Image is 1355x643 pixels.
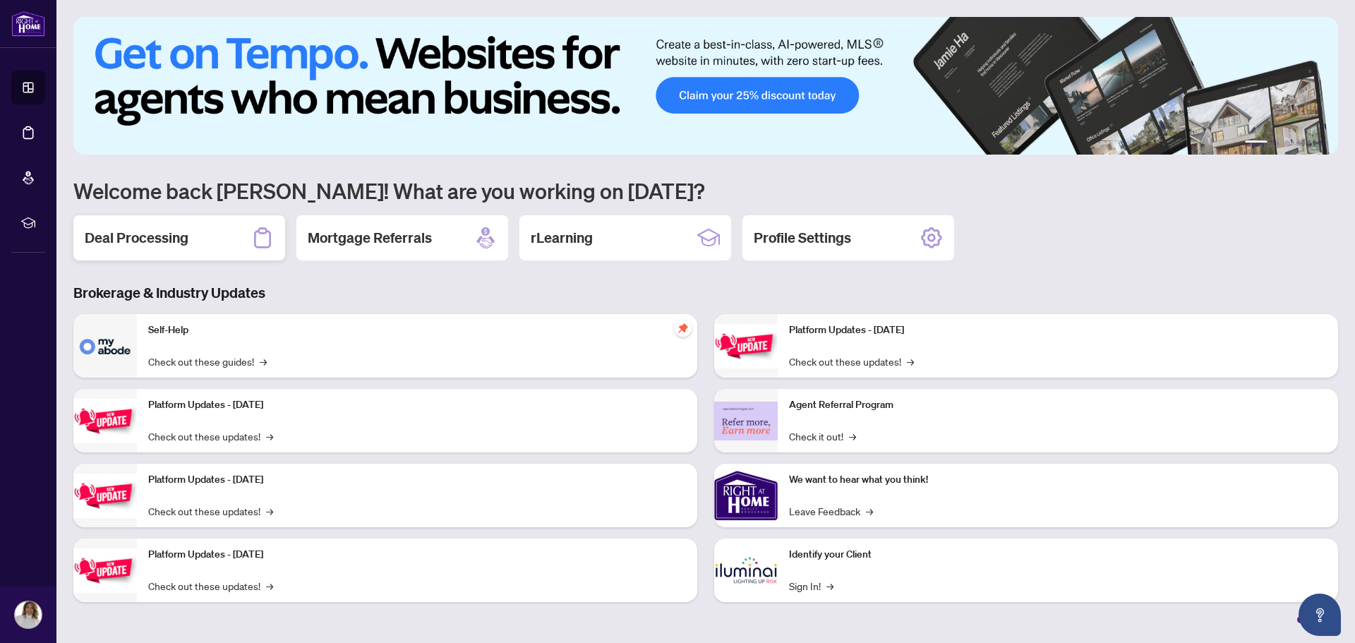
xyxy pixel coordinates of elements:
[73,177,1338,204] h1: Welcome back [PERSON_NAME]! What are you working on [DATE]?
[907,354,914,369] span: →
[148,397,686,413] p: Platform Updates - [DATE]
[789,397,1327,413] p: Agent Referral Program
[1318,140,1324,146] button: 6
[266,578,273,594] span: →
[148,323,686,338] p: Self-Help
[266,503,273,519] span: →
[260,354,267,369] span: →
[148,472,686,488] p: Platform Updates - [DATE]
[148,354,267,369] a: Check out these guides!→
[148,503,273,519] a: Check out these updates!→
[789,547,1327,563] p: Identify your Client
[789,578,833,594] a: Sign In!→
[1284,140,1290,146] button: 3
[789,354,914,369] a: Check out these updates!→
[73,548,137,593] img: Platform Updates - July 8, 2025
[73,283,1338,303] h3: Brokerage & Industry Updates
[1273,140,1279,146] button: 2
[714,539,778,602] img: Identify your Client
[714,324,778,368] img: Platform Updates - June 23, 2025
[85,228,188,248] h2: Deal Processing
[73,314,137,378] img: Self-Help
[826,578,833,594] span: →
[1245,140,1267,146] button: 1
[11,11,45,37] img: logo
[714,464,778,527] img: We want to hear what you think!
[308,228,432,248] h2: Mortgage Referrals
[789,472,1327,488] p: We want to hear what you think!
[789,503,873,519] a: Leave Feedback→
[675,320,692,337] span: pushpin
[15,601,42,628] img: Profile Icon
[266,428,273,444] span: →
[866,503,873,519] span: →
[73,474,137,518] img: Platform Updates - July 21, 2025
[148,578,273,594] a: Check out these updates!→
[754,228,851,248] h2: Profile Settings
[1307,140,1313,146] button: 5
[73,17,1338,155] img: Slide 0
[148,547,686,563] p: Platform Updates - [DATE]
[1299,594,1341,636] button: Open asap
[849,428,856,444] span: →
[73,399,137,443] img: Platform Updates - September 16, 2025
[789,323,1327,338] p: Platform Updates - [DATE]
[1296,140,1301,146] button: 4
[531,228,593,248] h2: rLearning
[148,428,273,444] a: Check out these updates!→
[714,402,778,440] img: Agent Referral Program
[789,428,856,444] a: Check it out!→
